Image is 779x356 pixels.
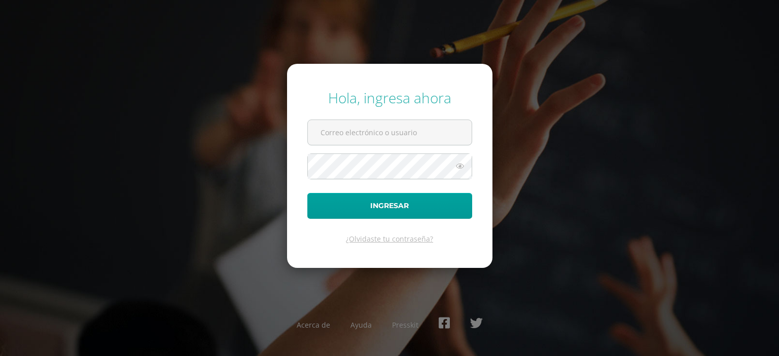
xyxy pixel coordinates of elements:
a: Ayuda [350,320,372,330]
button: Ingresar [307,193,472,219]
div: Hola, ingresa ahora [307,88,472,107]
a: Acerca de [297,320,330,330]
a: ¿Olvidaste tu contraseña? [346,234,433,244]
a: Presskit [392,320,418,330]
input: Correo electrónico o usuario [308,120,472,145]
